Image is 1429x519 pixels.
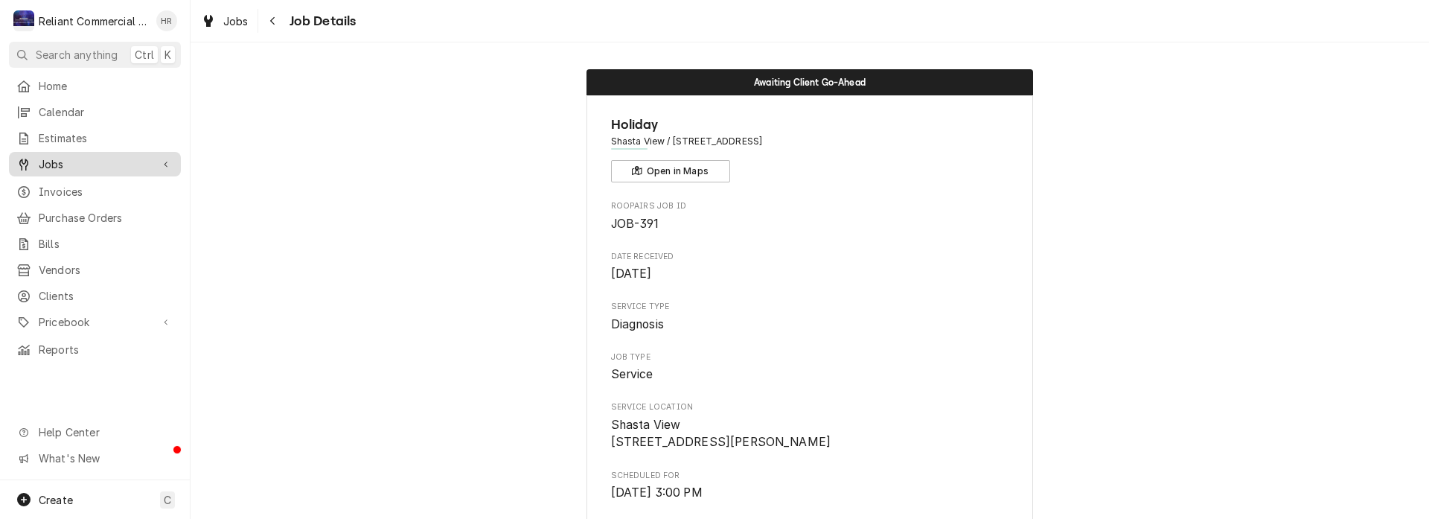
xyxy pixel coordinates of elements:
a: Go to What's New [9,446,181,471]
span: [DATE] [611,267,652,281]
span: Roopairs Job ID [611,200,1009,212]
a: Jobs [195,9,255,34]
span: Job Type [611,351,1009,363]
div: Status [586,69,1033,95]
a: Go to Jobs [9,152,181,176]
span: Date Received [611,265,1009,283]
div: Scheduled For [611,470,1009,502]
div: R [13,10,34,31]
a: Purchase Orders [9,206,181,230]
a: Calendar [9,100,181,124]
span: Job Details [285,11,357,31]
span: Service Location [611,416,1009,451]
span: Bills [39,236,173,252]
div: HR [156,10,177,31]
span: Diagnosis [611,317,664,331]
button: Navigate back [261,9,285,33]
a: Bills [9,232,181,256]
span: Job Type [611,366,1009,383]
a: Go to Pricebook [9,310,181,334]
a: Estimates [9,126,181,150]
span: Home [39,78,173,94]
div: Client Information [611,115,1009,182]
a: Go to Help Center [9,420,181,445]
span: Shasta View [STREET_ADDRESS][PERSON_NAME] [611,418,831,450]
button: Open in Maps [611,160,730,182]
span: Service Location [611,401,1009,413]
span: Search anything [36,47,118,63]
span: Scheduled For [611,484,1009,502]
span: Help Center [39,424,172,440]
a: Vendors [9,258,181,282]
span: K [164,47,171,63]
span: Clients [39,288,173,304]
a: Reports [9,337,181,362]
span: Jobs [39,156,151,172]
a: Clients [9,284,181,308]
span: Jobs [223,13,249,29]
span: [DATE] 3:00 PM [611,485,703,500]
span: Ctrl [135,47,154,63]
span: Date Received [611,251,1009,263]
span: Service [611,367,653,381]
span: What's New [39,450,172,466]
div: Service Location [611,401,1009,451]
div: Job Type [611,351,1009,383]
div: Reliant Commercial Appliance Repair LLC's Avatar [13,10,34,31]
span: Name [611,115,1009,135]
span: Calendar [39,104,173,120]
div: Reliant Commercial Appliance Repair LLC [39,13,148,29]
a: Home [9,74,181,98]
span: Roopairs Job ID [611,215,1009,233]
div: Service Type [611,301,1009,333]
span: C [164,492,171,508]
span: Estimates [39,130,173,146]
span: Service Type [611,301,1009,313]
span: Invoices [39,184,173,200]
a: Invoices [9,179,181,204]
span: Scheduled For [611,470,1009,482]
span: Pricebook [39,314,151,330]
span: Awaiting Client Go-Ahead [754,77,866,87]
span: Reports [39,342,173,357]
div: Roopairs Job ID [611,200,1009,232]
span: JOB-391 [611,217,659,231]
span: Service Type [611,316,1009,334]
span: Purchase Orders [39,210,173,226]
div: Heath Reed's Avatar [156,10,177,31]
span: Vendors [39,262,173,278]
div: Date Received [611,251,1009,283]
span: Create [39,494,73,506]
span: Address [611,135,1009,148]
button: Search anythingCtrlK [9,42,181,68]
